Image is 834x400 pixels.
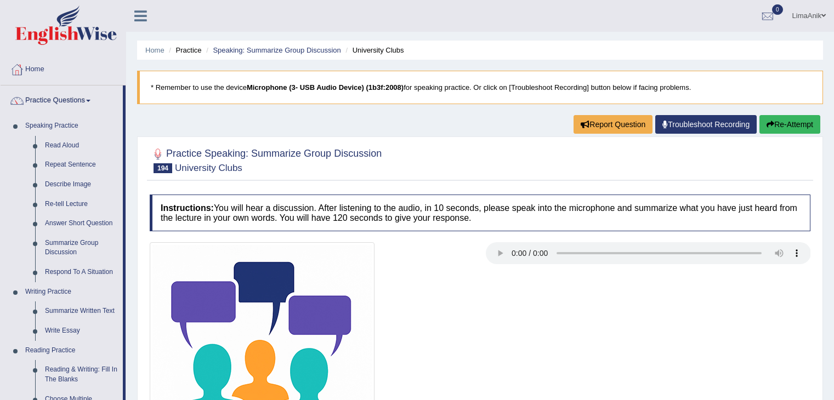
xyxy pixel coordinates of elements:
[655,115,757,134] a: Troubleshoot Recording
[40,136,123,156] a: Read Aloud
[1,85,123,113] a: Practice Questions
[154,163,172,173] span: 194
[175,163,242,173] small: University Clubs
[20,282,123,302] a: Writing Practice
[150,195,810,231] h4: You will hear a discussion. After listening to the audio, in 10 seconds, please speak into the mi...
[137,71,823,104] blockquote: * Remember to use the device for speaking practice. Or click on [Troubleshoot Recording] button b...
[40,301,123,321] a: Summarize Written Text
[1,54,126,82] a: Home
[40,233,123,262] a: Summarize Group Discussion
[40,262,123,282] a: Respond To A Situation
[247,83,404,92] b: Microphone (3- USB Audio Device) (1b3f:2008)
[145,46,164,54] a: Home
[20,116,123,136] a: Speaking Practice
[40,360,123,389] a: Reading & Writing: Fill In The Blanks
[161,203,214,213] b: Instructions:
[166,45,201,55] li: Practice
[772,4,783,15] span: 0
[20,341,123,361] a: Reading Practice
[40,214,123,233] a: Answer Short Question
[150,146,382,173] h2: Practice Speaking: Summarize Group Discussion
[759,115,820,134] button: Re-Attempt
[574,115,653,134] button: Report Question
[40,195,123,214] a: Re-tell Lecture
[40,321,123,341] a: Write Essay
[343,45,404,55] li: University Clubs
[40,175,123,195] a: Describe Image
[40,155,123,175] a: Repeat Sentence
[213,46,341,54] a: Speaking: Summarize Group Discussion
